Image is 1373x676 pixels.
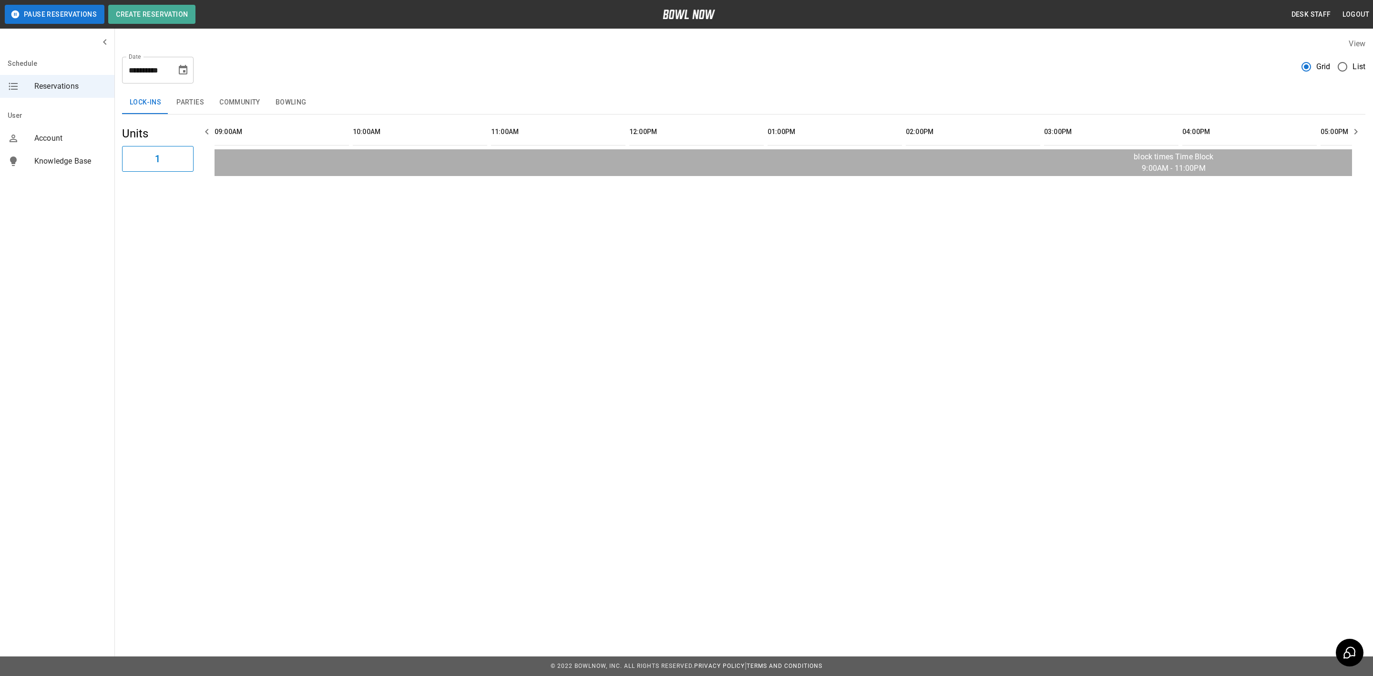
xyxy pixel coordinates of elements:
[122,126,194,141] h5: Units
[34,133,107,144] span: Account
[629,118,764,146] th: 12:00PM
[1349,39,1365,48] label: View
[491,118,625,146] th: 11:00AM
[1288,6,1335,23] button: Desk Staff
[5,5,104,24] button: Pause Reservations
[34,156,107,167] span: Knowledge Base
[122,146,194,172] button: 1
[108,5,195,24] button: Create Reservation
[268,91,314,114] button: Bowling
[663,10,715,19] img: logo
[155,151,160,166] h6: 1
[212,91,268,114] button: Community
[169,91,212,114] button: Parties
[1316,61,1331,73] span: Grid
[353,118,487,146] th: 10:00AM
[694,663,745,669] a: Privacy Policy
[34,81,107,92] span: Reservations
[215,118,349,146] th: 09:00AM
[122,91,169,114] button: Lock-ins
[1353,61,1365,73] span: List
[1339,6,1373,23] button: Logout
[122,91,1365,114] div: inventory tabs
[174,61,193,80] button: Choose date, selected date is Sep 25, 2025
[551,663,694,669] span: © 2022 BowlNow, Inc. All Rights Reserved.
[747,663,822,669] a: Terms and Conditions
